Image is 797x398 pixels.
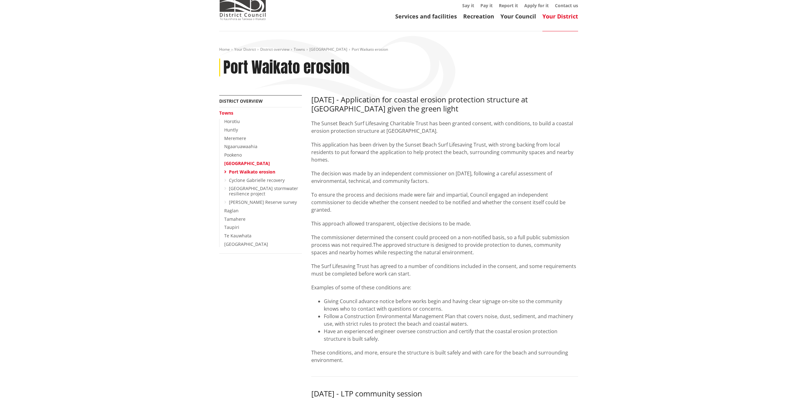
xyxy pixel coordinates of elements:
[224,233,251,239] a: Te Kauwhata
[395,13,457,20] a: Services and facilities
[294,47,305,52] a: Towns
[463,13,494,20] a: Recreation
[311,120,578,135] p: The Sunset Beach Surf Lifesaving Charitable Trust has been granted consent, with conditions, to b...
[224,208,239,214] a: Raglan
[480,3,493,8] a: Pay it
[229,169,275,175] a: Port Waikato erosion
[224,224,239,230] a: Taupiri
[324,328,578,343] li: Have an experienced engineer oversee construction and certify that the coastal erosion protection...
[229,199,297,205] a: [PERSON_NAME] Reserve survey
[311,191,578,214] p: To ensure the process and decisions made were fair and impartial, Council engaged an independent ...
[311,220,578,227] p: This approach allowed transparent, objective decisions to be made.
[311,349,578,364] p: These conditions, and more, ensure the structure is built safely and with care for the beach and ...
[219,47,578,52] nav: breadcrumb
[309,47,347,52] a: [GEOGRAPHIC_DATA]
[219,47,230,52] a: Home
[542,13,578,20] a: Your District
[311,284,578,291] p: Examples of some of these conditions are:
[224,118,240,124] a: Horotiu
[224,216,246,222] a: Tamahere
[224,127,238,133] a: Huntly
[555,3,578,8] a: Contact us
[499,3,518,8] a: Report it
[524,3,549,8] a: Apply for it
[260,47,289,52] a: District overview
[311,141,578,163] p: This application has been driven by the Sunset Beach Surf Lifesaving Trust, with strong backing f...
[311,234,578,256] p: The commissioner determined the consent could proceed on a non-notified basis, so a full public s...
[229,177,285,183] a: Cyclone Gabrielle recovery
[324,313,578,328] li: Follow a Construction Environmental Management Plan that covers noise, dust, sediment, and machin...
[219,110,233,116] a: Towns
[224,241,268,247] a: [GEOGRAPHIC_DATA]
[229,185,298,197] a: [GEOGRAPHIC_DATA] stormwater resilience project
[219,98,263,104] a: District overview
[311,262,578,277] p: The Surf Lifesaving Trust has agreed to a number of conditions included in the consent, and some ...
[311,170,578,185] p: The decision was made by an independent commissioner on [DATE], following a careful assessment of...
[768,372,791,394] iframe: Messenger Launcher
[234,47,256,52] a: Your District
[324,297,578,313] li: Giving Council advance notice before works begin and having clear signage on-site so the communit...
[224,152,242,158] a: Pookeno
[223,59,349,77] h1: Port Waikato erosion
[311,95,578,113] h3: [DATE] - Application for coastal erosion protection structure at [GEOGRAPHIC_DATA] given the gree...
[462,3,474,8] a: Say it
[500,13,536,20] a: Your Council
[224,143,257,149] a: Ngaaruawaahia
[224,135,246,141] a: Meremere
[352,47,388,52] span: Port Waikato erosion
[224,160,270,166] a: [GEOGRAPHIC_DATA]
